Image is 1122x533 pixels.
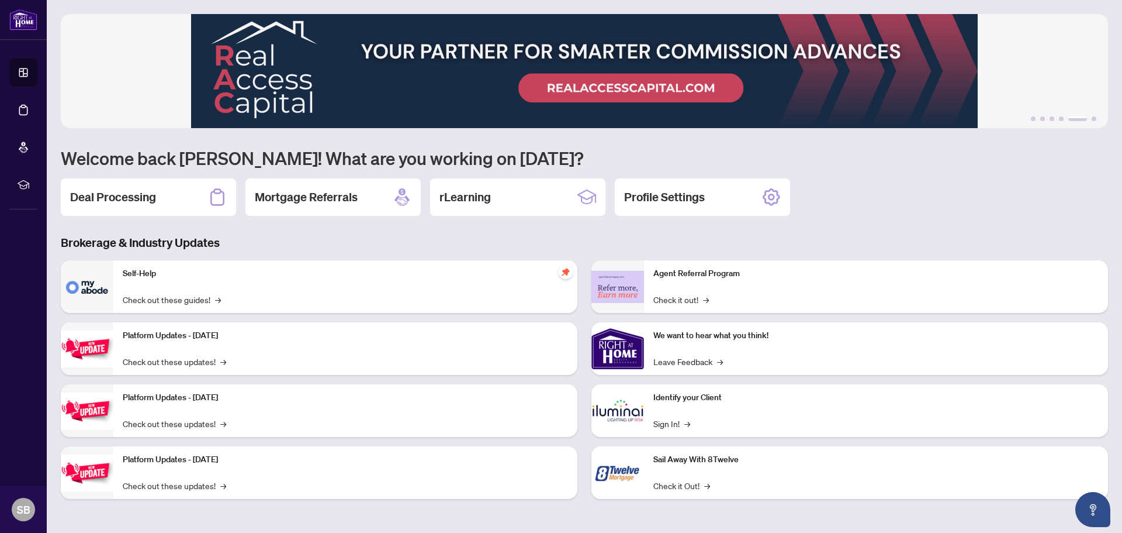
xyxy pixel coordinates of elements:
[653,453,1099,466] p: Sail Away With 8Twelve
[123,355,226,368] a: Check out these updates!→
[61,147,1108,169] h1: Welcome back [PERSON_NAME]! What are you working on [DATE]?
[653,355,723,368] a: Leave Feedback→
[61,393,113,429] img: Platform Updates - July 8, 2025
[591,271,644,303] img: Agent Referral Program
[61,260,113,313] img: Self-Help
[653,329,1099,342] p: We want to hear what you think!
[1068,116,1087,121] button: 5
[684,417,690,430] span: →
[9,9,37,30] img: logo
[704,479,710,492] span: →
[653,267,1099,280] p: Agent Referral Program
[653,417,690,430] a: Sign In!→
[1031,116,1036,121] button: 1
[653,293,709,306] a: Check it out!→
[255,189,358,205] h2: Mortgage Referrals
[123,453,568,466] p: Platform Updates - [DATE]
[61,235,1108,251] h3: Brokerage & Industry Updates
[220,417,226,430] span: →
[653,391,1099,404] p: Identify your Client
[653,479,710,492] a: Check it Out!→
[123,417,226,430] a: Check out these updates!→
[624,189,705,205] h2: Profile Settings
[61,455,113,491] img: Platform Updates - June 23, 2025
[70,189,156,205] h2: Deal Processing
[591,322,644,375] img: We want to hear what you think!
[591,446,644,499] img: Sail Away With 8Twelve
[123,479,226,492] a: Check out these updates!→
[1092,116,1096,121] button: 6
[559,265,573,279] span: pushpin
[220,355,226,368] span: →
[1075,492,1110,527] button: Open asap
[123,293,221,306] a: Check out these guides!→
[220,479,226,492] span: →
[61,331,113,367] img: Platform Updates - July 21, 2025
[1059,116,1064,121] button: 4
[123,329,568,342] p: Platform Updates - [DATE]
[61,14,1108,128] img: Slide 4
[1040,116,1045,121] button: 2
[439,189,491,205] h2: rLearning
[215,293,221,306] span: →
[703,293,709,306] span: →
[17,501,30,518] span: SB
[591,384,644,437] img: Identify your Client
[123,267,568,280] p: Self-Help
[717,355,723,368] span: →
[123,391,568,404] p: Platform Updates - [DATE]
[1050,116,1054,121] button: 3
